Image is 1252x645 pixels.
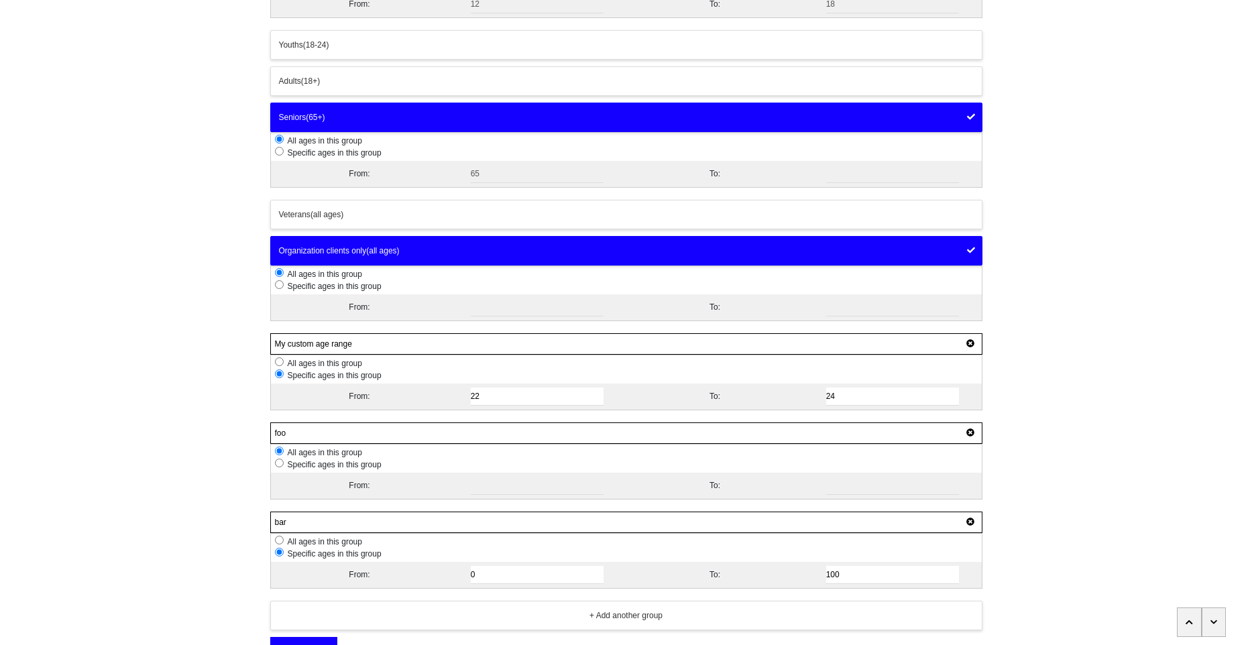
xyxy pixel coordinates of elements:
span: Adults [279,76,301,86]
div: From: [271,168,449,180]
span: (65+) [306,113,325,122]
button: Adults(18+) [270,66,982,96]
button: Youths(18-24) [270,30,982,60]
span: Youths [279,40,303,50]
span: Specific ages in this group [284,371,382,380]
span: (18+) [301,76,320,86]
div: + Add another group [279,609,974,622]
span: Seniors [279,113,306,122]
div: From: [271,479,449,491]
span: Organization clients only [279,246,367,255]
div: From: [271,569,449,581]
span: All ages in this group [284,537,362,546]
button: Veterans(all ages) [270,200,982,229]
div: To: [626,569,804,581]
span: (all ages) [310,210,343,219]
span: All ages in this group [284,448,362,457]
span: (all ages) [366,246,399,255]
button: Organization clients only(all ages) [270,236,982,266]
span: Specific ages in this group [284,282,382,291]
span: Veterans [279,210,310,219]
span: All ages in this group [284,359,362,368]
div: From: [271,301,449,313]
span: All ages in this group [284,270,362,279]
div: To: [626,301,804,313]
div: To: [626,168,804,180]
span: (18-24) [303,40,329,50]
button: Seniors(65+) [270,103,982,132]
button: + Add another group [270,601,982,630]
span: All ages in this group [284,136,362,145]
span: Specific ages in this group [284,460,382,469]
span: Specific ages in this group [284,148,382,158]
div: To: [626,479,804,491]
div: To: [626,390,804,402]
span: Specific ages in this group [284,549,382,559]
div: From: [271,390,449,402]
